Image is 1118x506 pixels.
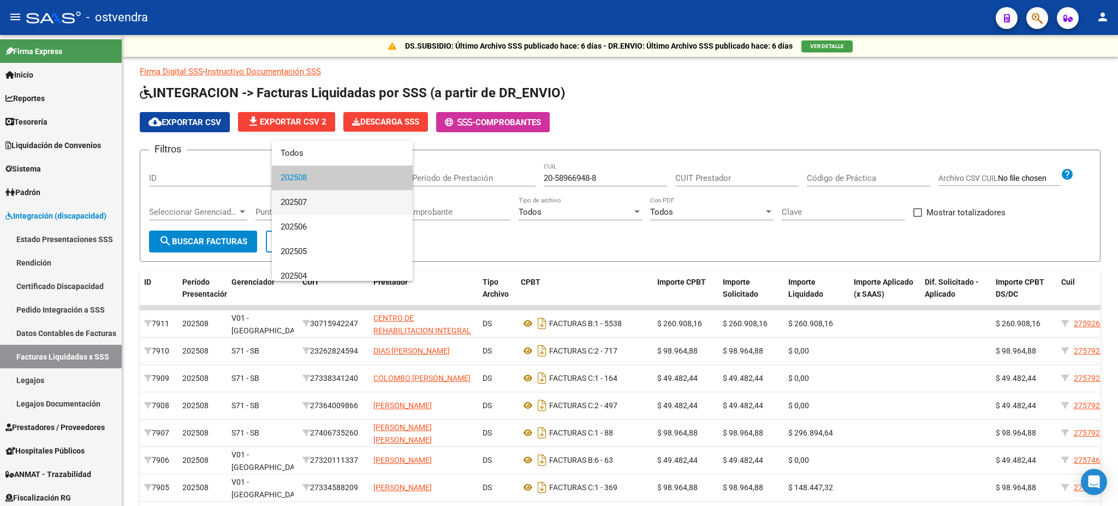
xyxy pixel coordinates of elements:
span: 202508 [281,166,404,190]
div: Open Intercom Messenger [1081,469,1107,495]
span: 202506 [281,215,404,239]
span: 202507 [281,190,404,215]
span: 202505 [281,239,404,264]
span: 202504 [281,264,404,289]
span: Todos [281,141,404,166]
